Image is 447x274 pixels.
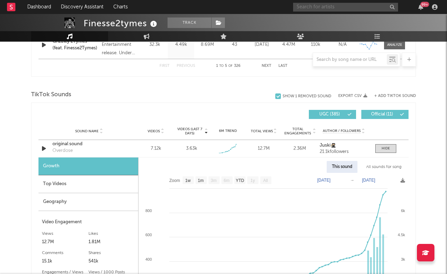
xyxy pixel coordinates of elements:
text: 800 [146,209,152,213]
text: 1y [250,178,255,183]
text: [DATE] [317,178,331,183]
div: A 300 Entertainment release. Under exclusive license to 300 Entertainment., © 2023 Tee Grizzley [102,32,140,57]
div: 541k [88,257,135,266]
button: 99+ [418,4,423,10]
span: TikTok Sounds [31,91,71,99]
div: Show 1 Removed Sound [283,94,331,99]
div: This sound [327,161,357,173]
div: Finesse2tymes [84,17,159,29]
text: → [350,178,354,183]
text: 400 [146,257,152,261]
span: Videos (last 7 days) [176,127,204,135]
text: 600 [146,233,152,237]
span: Videos [148,129,160,133]
div: 12.7M [42,238,88,246]
div: 4.47M [277,41,300,48]
div: 99 + [420,2,429,7]
text: 1w [185,178,191,183]
div: 12.7M [248,145,280,152]
div: 8.69M [196,41,219,48]
span: to [219,64,223,68]
div: Comments [42,249,88,257]
div: 43 [222,41,247,48]
div: 7.12k [140,145,172,152]
text: 1m [198,178,204,183]
span: Total Engagements [284,127,312,135]
text: 6k [401,209,405,213]
button: + Add TikTok Sound [367,94,416,98]
span: of [228,64,233,68]
div: All sounds for song [361,161,407,173]
div: 32.3k [143,41,166,48]
span: Author / Followers [323,129,361,133]
button: Track [168,17,211,28]
a: original sound [52,141,126,148]
button: + Add TikTok Sound [374,94,416,98]
text: 6m [224,178,230,183]
div: N/A [331,41,354,48]
div: Likes [88,230,135,238]
text: 3k [401,257,405,261]
text: [DATE] [362,178,375,183]
a: Grizzley 2Tymes (feat. Finesse2Tymes) [52,38,98,52]
span: Total Views [251,129,273,133]
a: Juski🥷🏼 [320,143,368,148]
div: Video Engagement [42,218,135,226]
text: 4.5k [398,233,405,237]
div: 3.63k [186,145,197,152]
button: Export CSV [338,94,367,98]
div: Growth [38,157,138,175]
button: Official(11) [361,110,409,119]
div: Top Videos [38,175,138,193]
span: Sound Name [75,129,99,133]
input: Search by song name or URL [313,57,387,63]
text: All [263,178,268,183]
div: 15.1k [42,257,88,266]
div: [DATE] [250,41,274,48]
div: 1.81M [88,238,135,246]
div: Geography [38,193,138,211]
text: Zoom [169,178,180,183]
text: YTD [236,178,244,183]
button: UGC(385) [309,110,356,119]
div: 2.36M [284,145,316,152]
span: Official ( 11 ) [366,112,398,117]
div: 4.49k [170,41,192,48]
text: 3m [211,178,217,183]
input: Search for artists [293,3,398,12]
div: Overdose [52,147,73,154]
span: UGC ( 385 ) [313,112,346,117]
div: Views [42,230,88,238]
strong: Juski🥷🏼 [320,143,336,148]
div: Shares [88,249,135,257]
div: 6M Trend [212,128,244,134]
div: 110k [304,41,327,48]
div: 21.1k followers [320,149,368,154]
